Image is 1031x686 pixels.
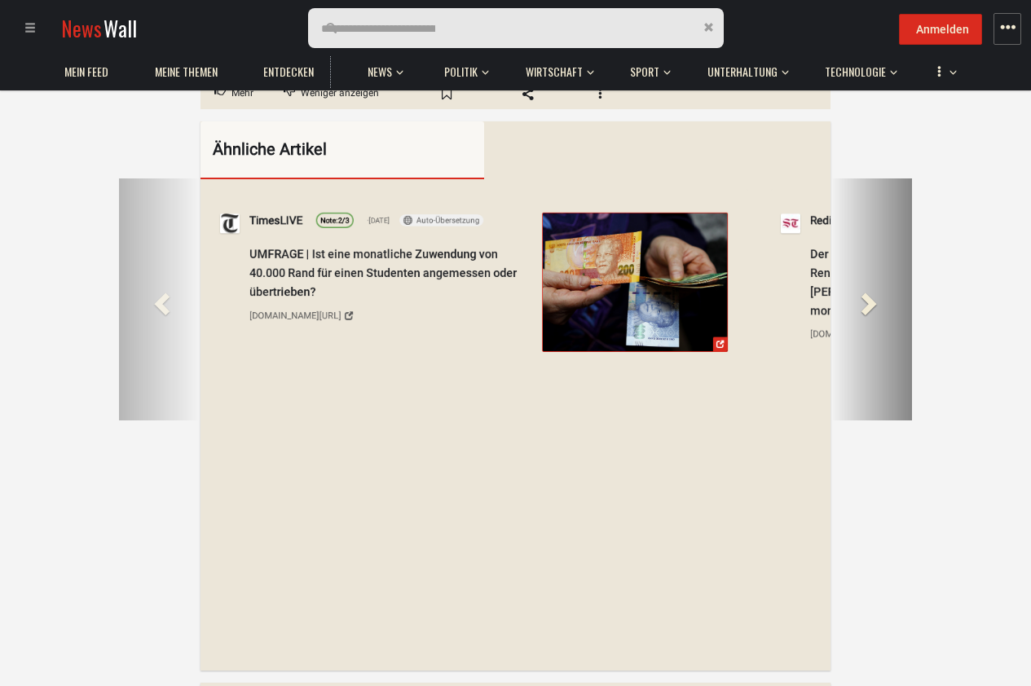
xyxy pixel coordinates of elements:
[249,305,533,327] a: [DOMAIN_NAME][URL]
[359,49,408,88] button: News
[320,217,338,225] span: Note:
[810,327,908,341] div: [DOMAIN_NAME][URL][DATE]
[61,13,137,43] a: NewsWall
[518,56,591,88] a: Wirtschaft
[64,64,108,79] span: Mein Feed
[249,247,517,298] span: UMFRAGE | Ist eine monatliche Zuwendung von 40.000 Rand für einen Studenten angemessen oder übert...
[630,64,659,79] span: Sport
[263,64,314,79] span: Entdecken
[231,83,253,104] span: Mehr
[699,49,789,88] button: Unterhaltung
[518,49,594,88] button: Wirtschaft
[423,81,470,107] span: Bookmark
[817,56,894,88] a: Technologie
[504,81,552,107] span: Share
[220,213,240,233] img: Profilbild von TimesLIVE
[200,78,267,109] button: Upvote
[444,64,478,79] span: Politik
[543,213,727,351] img: UMFRAGE | Ist eine monatliche Zuwendung von 40.000 Rand für einen ...
[359,56,400,88] a: News
[542,213,728,352] a: UMFRAGE | Ist eine monatliche Zuwendung von 40.000 Rand für einen ...
[810,212,874,230] a: Redirecting...
[270,78,393,109] button: Downvote
[436,49,489,88] button: Politik
[249,212,303,230] a: TimesLIVE
[61,13,102,43] span: News
[368,64,392,79] span: News
[825,64,886,79] span: Technologie
[526,64,583,79] span: Wirtschaft
[316,213,354,228] a: Note:2/3
[899,14,982,45] button: Anmelden
[699,56,786,88] a: Unterhaltung
[155,64,218,79] span: Meine Themen
[399,214,483,226] button: Auto-Übersetzung
[436,56,486,88] a: Politik
[301,83,379,104] span: Weniger anzeigen
[781,213,800,233] img: Profilbild von Redirecting...
[622,49,671,88] button: Sport
[213,138,423,161] div: Ähnliche Artikel
[817,49,897,88] button: Technologie
[367,215,390,226] span: [DATE]
[916,23,969,36] span: Anmelden
[104,13,137,43] span: Wall
[249,308,341,323] div: [DOMAIN_NAME][URL]
[707,64,778,79] span: Unterhaltung
[320,215,349,226] div: 2/3
[622,56,668,88] a: Sport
